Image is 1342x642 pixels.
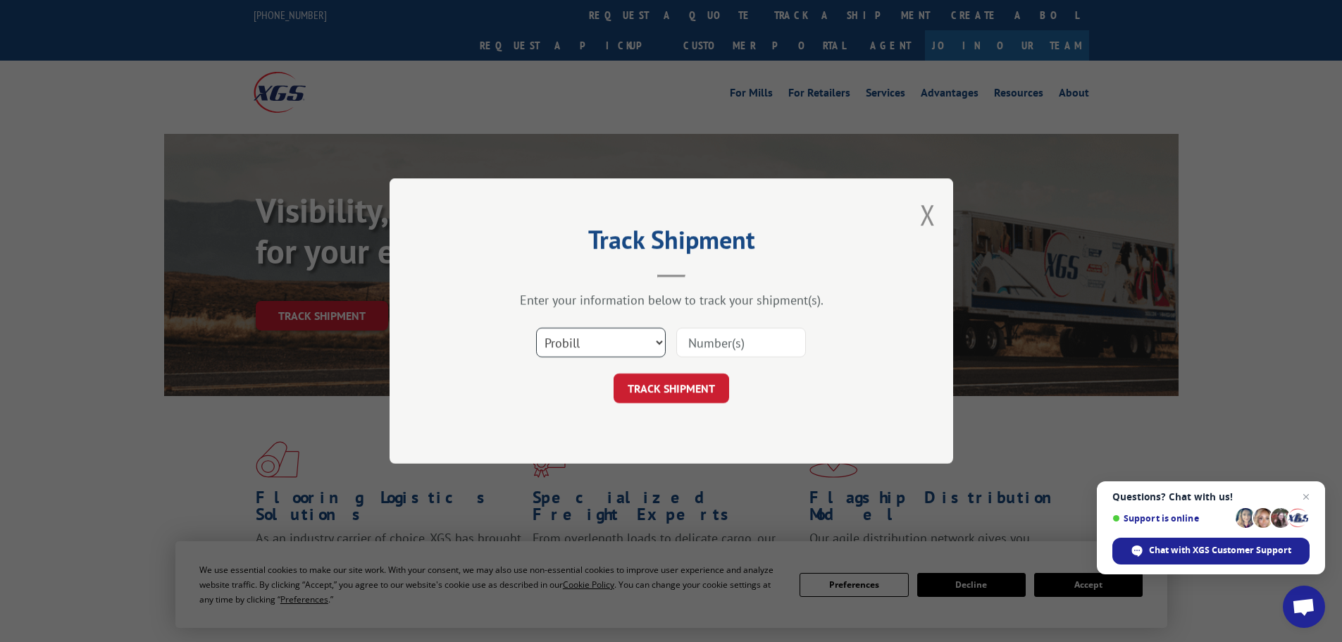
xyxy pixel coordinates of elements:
[614,374,729,403] button: TRACK SHIPMENT
[1149,544,1291,557] span: Chat with XGS Customer Support
[460,230,883,257] h2: Track Shipment
[1112,538,1310,564] div: Chat with XGS Customer Support
[1298,488,1315,505] span: Close chat
[1283,586,1325,628] div: Open chat
[1112,491,1310,502] span: Questions? Chat with us!
[1112,513,1231,524] span: Support is online
[920,196,936,233] button: Close modal
[676,328,806,357] input: Number(s)
[460,292,883,308] div: Enter your information below to track your shipment(s).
